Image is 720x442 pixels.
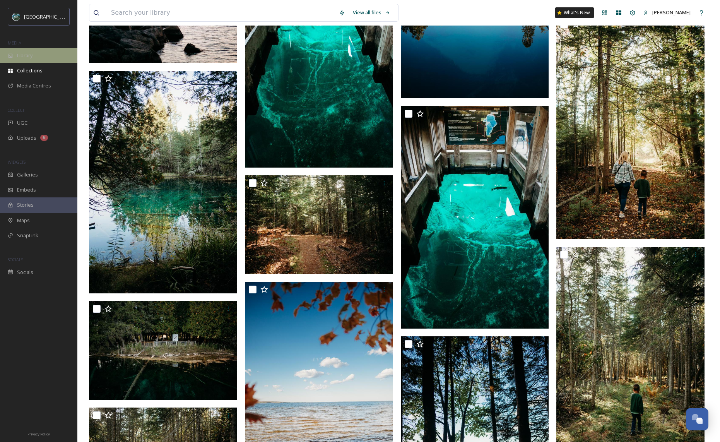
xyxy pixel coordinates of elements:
[17,171,38,178] span: Galleries
[652,9,691,16] span: [PERSON_NAME]
[640,5,694,20] a: [PERSON_NAME]
[17,67,43,74] span: Collections
[12,13,20,21] img: uplogo-summer%20bg.jpg
[8,159,26,165] span: WIDGETS
[17,201,34,209] span: Stories
[17,269,33,276] span: Socials
[17,134,36,142] span: Uploads
[8,107,24,113] span: COLLECT
[17,217,30,224] span: Maps
[27,429,50,438] a: Privacy Policy
[686,408,708,430] button: Open Chat
[24,13,99,20] span: [GEOGRAPHIC_DATA][US_STATE]
[17,232,38,239] span: SnapLink
[40,135,48,141] div: 6
[107,4,335,21] input: Search your library
[8,257,23,262] span: SOCIALS
[8,40,21,46] span: MEDIA
[556,17,705,240] img: IMG_0989.JPG
[349,5,394,20] a: View all files
[17,119,27,127] span: UGC
[17,82,51,89] span: Media Centres
[555,7,594,18] a: What's New
[89,71,237,294] img: IMG_1006.JPG
[17,52,32,59] span: Library
[17,186,36,194] span: Embeds
[89,301,237,400] img: IMG_1014.JPG
[27,432,50,437] span: Privacy Policy
[401,106,549,329] img: IMG_1013.JPG
[245,175,393,274] img: IMG_0985.JPG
